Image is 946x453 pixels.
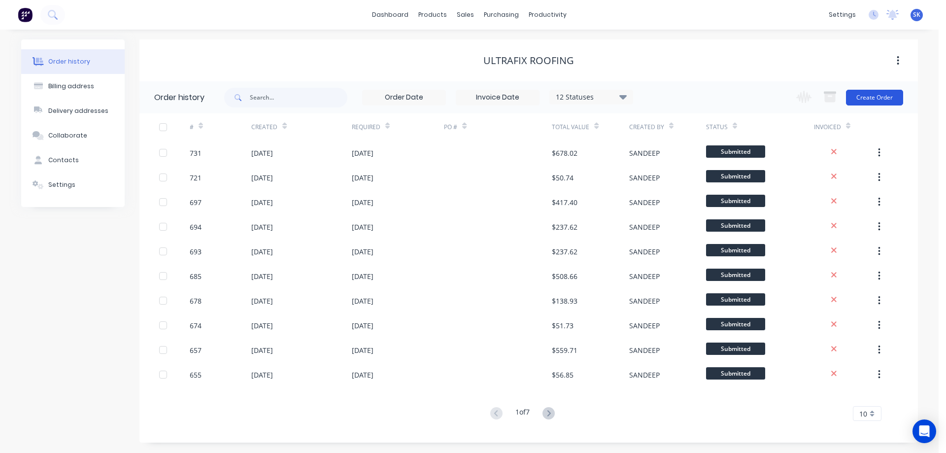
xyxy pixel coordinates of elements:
[456,90,539,105] input: Invoice Date
[352,148,373,158] div: [DATE]
[21,99,125,123] button: Delivery addresses
[48,156,79,165] div: Contacts
[190,320,202,331] div: 674
[483,55,574,67] div: Ultrafix roofing
[629,296,660,306] div: SANDEEP
[363,90,445,105] input: Order Date
[814,113,876,140] div: Invoiced
[629,222,660,232] div: SANDEEP
[367,7,413,22] a: dashboard
[48,180,75,189] div: Settings
[352,271,373,281] div: [DATE]
[629,271,660,281] div: SANDEEP
[21,123,125,148] button: Collaborate
[552,113,629,140] div: Total Value
[48,131,87,140] div: Collaborate
[706,113,814,140] div: Status
[552,123,589,132] div: Total Value
[352,320,373,331] div: [DATE]
[814,123,841,132] div: Invoiced
[824,7,861,22] div: settings
[251,197,273,208] div: [DATE]
[352,370,373,380] div: [DATE]
[18,7,33,22] img: Factory
[21,74,125,99] button: Billing address
[190,197,202,208] div: 697
[515,407,530,421] div: 1 of 7
[48,106,108,115] div: Delivery addresses
[444,123,457,132] div: PO #
[21,49,125,74] button: Order history
[524,7,572,22] div: productivity
[846,90,903,105] button: Create Order
[706,367,765,380] span: Submitted
[552,222,577,232] div: $237.62
[444,113,552,140] div: PO #
[629,370,660,380] div: SANDEEP
[352,222,373,232] div: [DATE]
[251,222,273,232] div: [DATE]
[706,123,728,132] div: Status
[251,370,273,380] div: [DATE]
[552,173,574,183] div: $50.74
[706,318,765,330] span: Submitted
[629,197,660,208] div: SANDEEP
[706,269,765,281] span: Submitted
[706,170,765,182] span: Submitted
[251,123,277,132] div: Created
[251,173,273,183] div: [DATE]
[190,123,194,132] div: #
[706,343,765,355] span: Submitted
[550,92,633,103] div: 12 Statuses
[629,345,660,355] div: SANDEEP
[552,296,577,306] div: $138.93
[190,345,202,355] div: 657
[706,219,765,232] span: Submitted
[912,419,936,443] div: Open Intercom Messenger
[190,271,202,281] div: 685
[629,320,660,331] div: SANDEEP
[352,173,373,183] div: [DATE]
[251,345,273,355] div: [DATE]
[251,246,273,257] div: [DATE]
[190,296,202,306] div: 678
[21,148,125,173] button: Contacts
[48,82,94,91] div: Billing address
[251,296,273,306] div: [DATE]
[352,296,373,306] div: [DATE]
[629,173,660,183] div: SANDEEP
[352,345,373,355] div: [DATE]
[251,148,273,158] div: [DATE]
[859,409,867,419] span: 10
[552,197,577,208] div: $417.40
[552,370,574,380] div: $56.85
[706,145,765,158] span: Submitted
[190,370,202,380] div: 655
[190,173,202,183] div: 721
[479,7,524,22] div: purchasing
[190,148,202,158] div: 731
[552,148,577,158] div: $678.02
[629,123,664,132] div: Created By
[190,246,202,257] div: 693
[706,293,765,306] span: Submitted
[21,173,125,197] button: Settings
[352,113,444,140] div: Required
[352,246,373,257] div: [DATE]
[190,113,251,140] div: #
[629,113,706,140] div: Created By
[48,57,90,66] div: Order history
[190,222,202,232] div: 694
[251,320,273,331] div: [DATE]
[629,148,660,158] div: SANDEEP
[250,88,347,107] input: Search...
[629,246,660,257] div: SANDEEP
[552,345,577,355] div: $559.71
[552,320,574,331] div: $51.73
[251,271,273,281] div: [DATE]
[552,271,577,281] div: $508.66
[352,123,380,132] div: Required
[251,113,351,140] div: Created
[706,244,765,256] span: Submitted
[706,195,765,207] span: Submitted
